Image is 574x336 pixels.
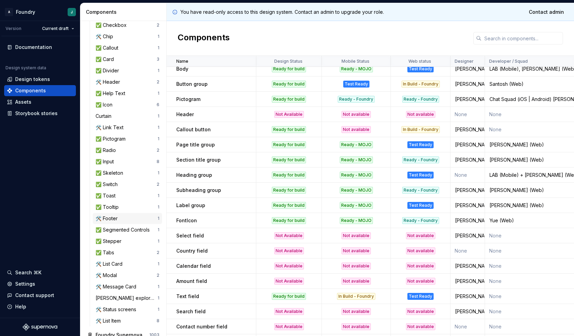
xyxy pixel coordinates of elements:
div: ✅ Callout [96,44,121,51]
a: ✅ Radio2 [93,145,162,156]
div: 2 [157,182,159,187]
p: Mobile Status [342,59,369,64]
div: Not Available [274,308,304,315]
div: Not available [342,247,371,254]
div: 1 [158,284,159,289]
div: 1 [158,227,159,233]
div: 2 [157,147,159,153]
div: 1 [158,91,159,96]
div: Assets [15,99,31,105]
div: 🛠️ Header [96,79,123,85]
p: Country field [176,247,208,254]
p: Section title group [176,156,221,163]
svg: Supernova Logo [23,324,57,330]
div: Ready - Foundry [402,156,439,163]
p: You have read-only access to this design system. Contact an admin to upgrade your role. [180,9,384,16]
div: 2 [157,273,159,278]
div: 1 [158,238,159,244]
div: Not available [342,111,371,118]
div: 🛠️ Footer [96,215,120,222]
div: Help [15,303,26,310]
div: Not available [406,278,435,285]
div: Ready for build [272,81,306,88]
a: ✅ Switch2 [93,179,162,190]
div: Not Available [274,247,304,254]
div: Search ⌘K [15,269,41,276]
div: Ready for build [272,217,306,224]
a: 🛠️ Link Text1 [93,122,162,133]
div: Not available [342,232,371,239]
div: ✅ Stepper [96,238,124,245]
p: Developer / Squad [489,59,528,64]
div: In Build - Foundry [402,81,440,88]
div: Ready - MOJO [340,202,373,209]
a: ✅ Callout1 [93,42,162,53]
p: Name [176,59,188,64]
div: 3 [157,57,159,62]
div: Not available [406,263,435,269]
span: Contact admin [529,9,564,16]
div: Ready for build [272,293,306,300]
div: 🛠️ Chip [96,33,116,40]
a: ✅ Segmented Controls1 [93,224,162,235]
div: 2 [157,79,159,85]
div: ✅ Pictogram [96,135,128,142]
p: Pictogram [176,96,200,103]
a: 🛠️ Footer1 [93,213,162,224]
div: Test Ready [407,293,434,300]
div: 8 [157,318,159,324]
div: Ready - MOJO [340,217,373,224]
div: 1 [158,193,159,198]
a: Design tokens [4,74,76,85]
button: Search ⌘K [4,267,76,278]
div: 1 [158,34,159,39]
p: Header [176,111,194,118]
div: Storybook stories [15,110,58,117]
div: ✅ Toast [96,192,118,199]
div: ✅ Help Text [96,90,128,97]
p: Label group [176,202,205,209]
div: 1 [158,136,159,142]
a: Settings [4,278,76,289]
input: Search in components... [482,32,563,44]
button: Contact support [4,290,76,301]
div: ✅ Divider [96,67,122,74]
div: 🛠️ Link Text [96,124,126,131]
div: 🛠️ Status screens [96,306,139,313]
div: Not available [342,278,371,285]
a: Curtain1 [93,111,162,122]
div: J [71,9,73,15]
div: Not Available [274,323,304,330]
div: [PERSON_NAME] [451,202,484,209]
a: 🛠️ Status screens1 [93,304,162,315]
a: Contact admin [524,6,568,18]
div: Ready for build [272,126,306,133]
div: [PERSON_NAME] [451,65,484,72]
div: 1 [158,307,159,312]
h2: Components [178,32,230,44]
div: ✅ Tabs [96,249,117,256]
div: 1 [158,68,159,73]
div: Curtain [96,113,114,120]
div: 1 [158,216,159,221]
div: Ready - Foundry [402,187,439,194]
p: Body [176,65,188,72]
div: 🛠️ List Card [96,261,125,267]
div: Ready - Foundry [338,96,375,103]
td: None [451,167,485,183]
div: [PERSON_NAME] [451,293,484,300]
p: FontIcon [176,217,197,224]
div: Not available [406,111,435,118]
p: Text field [176,293,199,300]
div: ✅ Radio [96,147,119,154]
div: Not Available [274,232,304,239]
div: Documentation [15,44,52,51]
a: Storybook stories [4,108,76,119]
p: Heading group [176,172,212,179]
td: None [451,107,485,122]
span: Current draft [42,26,69,31]
a: ✅ Skeleton1 [93,167,162,179]
div: ✅ Tooltip [96,204,121,211]
div: Contact support [15,292,54,299]
div: 8 [157,159,159,164]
